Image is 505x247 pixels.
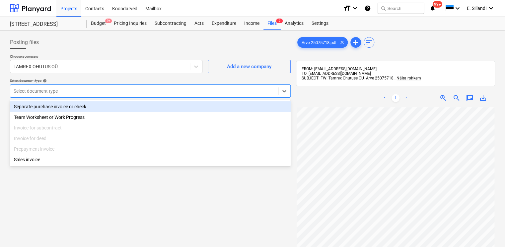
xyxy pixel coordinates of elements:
button: Add a new company [208,60,291,73]
span: search [381,6,386,11]
i: keyboard_arrow_down [487,4,495,12]
span: TO: [EMAIL_ADDRESS][DOMAIN_NAME] [302,71,371,76]
i: notifications [429,4,436,12]
a: Subcontracting [151,17,190,30]
span: clear [338,38,346,46]
div: Invoice for subcontract [10,123,291,133]
div: Müügiarve [10,154,291,165]
a: Settings [308,17,332,30]
span: sort [365,38,373,46]
a: Previous page [381,94,389,102]
font: Budget [91,21,106,26]
a: Budget9+ [87,17,110,30]
span: 9+ [105,19,112,23]
div: Prepayment invoice [10,144,291,154]
div: Ettemaksu arve [10,144,291,154]
div: Eraldi ostuarve või tšekk [10,101,291,112]
span: 2 [276,19,283,23]
span: E. Sillandi [467,6,486,11]
span: ... [394,76,421,80]
i: keyboard_arrow_down [454,4,462,12]
font: Search [387,6,401,11]
a: Acts [190,17,208,30]
div: Arve 25075718.pdf [297,37,348,48]
span: Arve 25075718.pdf [298,40,341,45]
iframe: Chat Widget [472,215,505,247]
a: Files2 [263,17,281,30]
div: Add a new company [227,62,271,71]
span: zoom_out [453,94,461,102]
span: add [352,38,360,46]
span: 99+ [433,1,442,8]
a: Pricing Inquiries [110,17,151,30]
span: chat [466,94,474,102]
span: Posting files [10,38,39,46]
font: Files [267,21,277,26]
div: Invoice for deed [10,133,291,144]
button: Search [378,3,424,14]
div: Team Worksheet or Work Progress [10,112,291,123]
p: Choose a company [10,54,202,60]
span: zoom_in [439,94,447,102]
span: save_alt [479,94,487,102]
i: Abikeskus [364,4,371,12]
a: Analytics [281,17,308,30]
div: Arve alltöövõtulepingule [10,123,291,133]
div: Arve aktile [10,133,291,144]
span: Näita rohkem [397,76,421,80]
font: Select document type [10,78,41,83]
span: help [41,79,47,83]
a: Page 1 is your current page [392,94,399,102]
a: Income [240,17,263,30]
div: Sales invoice [10,154,291,165]
a: Expenditure [208,17,240,30]
div: [STREET_ADDRESS] [10,21,79,28]
i: format_size [343,4,351,12]
a: Next page [402,94,410,102]
span: SUBJECT: FW: Tamrex Ohutuse OÜ Arve 25075718 [302,76,394,80]
i: keyboard_arrow_down [351,4,359,12]
div: Meeskonna tööleht või töö progress [10,112,291,123]
div: Separate purchase invoice or check [10,101,291,112]
span: FROM: [EMAIL_ADDRESS][DOMAIN_NAME] [302,67,377,71]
